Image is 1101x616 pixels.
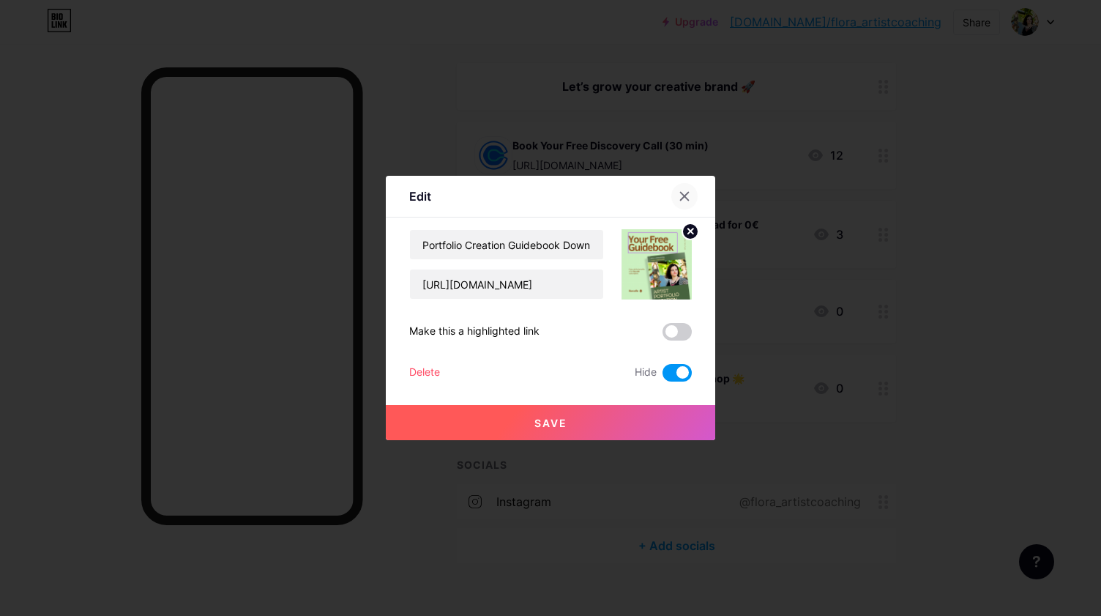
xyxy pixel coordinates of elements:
[409,188,431,205] div: Edit
[622,229,692,300] img: link_thumbnail
[386,405,715,440] button: Save
[635,364,657,382] span: Hide
[409,323,540,341] div: Make this a highlighted link
[410,270,603,299] input: URL
[534,417,567,429] span: Save
[410,230,603,259] input: Title
[409,364,440,382] div: Delete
